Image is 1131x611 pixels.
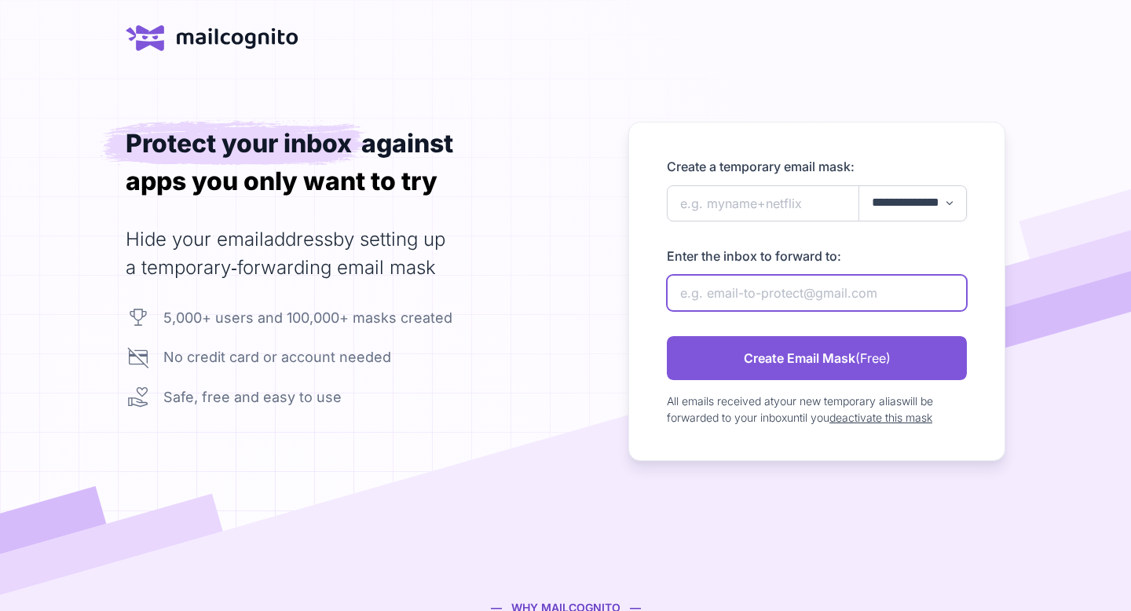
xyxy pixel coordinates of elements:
div: against [361,128,453,159]
div: 5,000+ users and 100,000+ masks created [163,307,452,328]
input: e.g. email-to-protect@gmail.com [667,275,967,311]
form: newAlias [667,157,967,426]
label: Create a temporary email mask: [667,157,967,176]
a: home [126,25,298,51]
div: Safe, free and easy to use [163,386,342,408]
span: apps you only want to try [126,166,437,196]
div: All emails received at will be forwarded to your inbox [667,393,967,426]
span: until you [787,411,829,424]
h2: Hide your email by setting up a temporary‑forwarding email mask [126,225,503,282]
div: No credit card or account needed [163,346,391,368]
input: e.g. myname+netflix [667,185,967,221]
span: (Free) [855,349,891,368]
a: Create Email Mask(Free) [667,336,967,380]
span: Protect your inbox [101,119,371,166]
label: Enter the inbox to forward to: [667,247,967,265]
a: deactivate this mask [829,411,932,424]
span: address [264,228,333,251]
span: your new temporary alias [774,394,902,408]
